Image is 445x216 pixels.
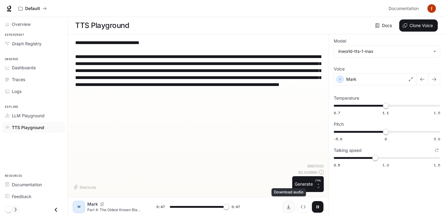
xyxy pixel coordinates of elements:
[2,122,65,133] a: TTS Playground
[434,136,440,142] span: 5.0
[87,207,142,212] p: Part 4: The Oldest Known Black Hole The discussion now shifts to the early universe, shortly afte...
[383,163,389,168] span: 1.0
[2,74,65,85] a: Traces
[346,76,356,82] p: Mark
[12,181,42,188] span: Documentation
[334,163,340,168] span: 0.5
[283,201,295,213] button: Download audio
[272,188,306,197] div: Download audio
[49,204,63,216] button: Close drawer
[2,19,65,29] a: Overview
[2,191,65,202] a: Feedback
[25,6,40,11] p: Default
[399,19,438,32] button: Clone Voice
[389,5,419,12] span: Documentation
[334,122,344,126] p: Pitch
[298,170,318,175] p: $ 0.006890
[433,147,440,154] button: Reset to default
[2,110,65,121] a: LLM Playground
[75,19,129,32] h1: TTS Playground
[334,67,345,71] p: Voice
[338,48,430,54] div: inworld-tts-1-max
[12,112,45,119] span: LLM Playground
[434,110,440,115] span: 1.5
[315,179,321,186] p: CTRL +
[307,163,324,169] p: 689 / 1000
[156,204,165,210] span: 0:47
[385,136,387,142] span: 0
[12,76,25,83] span: Traces
[12,40,42,47] span: Graph Registry
[297,201,309,213] button: Inspect
[334,110,340,115] span: 0.7
[12,193,32,200] span: Feedback
[334,148,362,153] p: Talking speed
[2,86,65,97] a: Logs
[434,163,440,168] span: 1.5
[2,38,65,49] a: Graph Registry
[2,62,65,73] a: Dashboards
[74,202,84,212] div: M
[73,182,99,192] button: Shortcuts
[12,88,22,94] span: Logs
[16,2,49,15] button: All workspaces
[374,19,394,32] a: Docs
[427,4,436,13] img: User avatar
[232,204,240,210] span: 0:47
[12,21,31,27] span: Overview
[426,2,438,15] button: User avatar
[386,2,423,15] a: Documentation
[334,39,346,43] p: Model
[98,202,106,206] button: Copy Voice ID
[12,124,44,131] span: TTS Playground
[2,179,65,190] a: Documentation
[12,64,36,71] span: Dashboards
[292,176,324,192] button: GenerateCTRL +⏎
[5,206,12,213] span: Dark mode toggle
[334,96,359,100] p: Temperature
[315,179,321,190] p: ⏎
[334,136,342,142] span: -5.0
[383,110,389,115] span: 1.1
[334,46,440,57] div: inworld-tts-1-max
[87,201,98,207] p: Mark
